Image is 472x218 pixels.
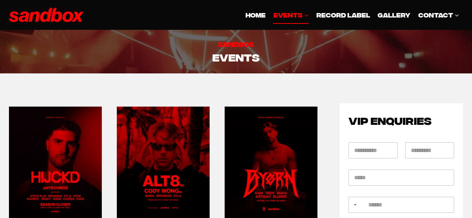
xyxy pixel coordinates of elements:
[415,6,463,24] a: CONTACT
[313,6,374,24] a: Record Label
[9,49,463,64] h2: Events
[374,6,414,24] a: GALLERY
[273,10,309,20] span: EVENTS
[418,10,459,20] span: CONTACT
[348,112,454,128] h2: VIP ENQUIRIES
[9,8,84,22] img: Sandbox
[270,6,313,24] a: EVENTS
[348,197,359,213] button: Selected country
[242,6,269,24] a: HOME
[9,39,463,49] h6: Sandbox
[348,197,454,213] input: Mobile
[242,6,463,24] nav: Primary Navigation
